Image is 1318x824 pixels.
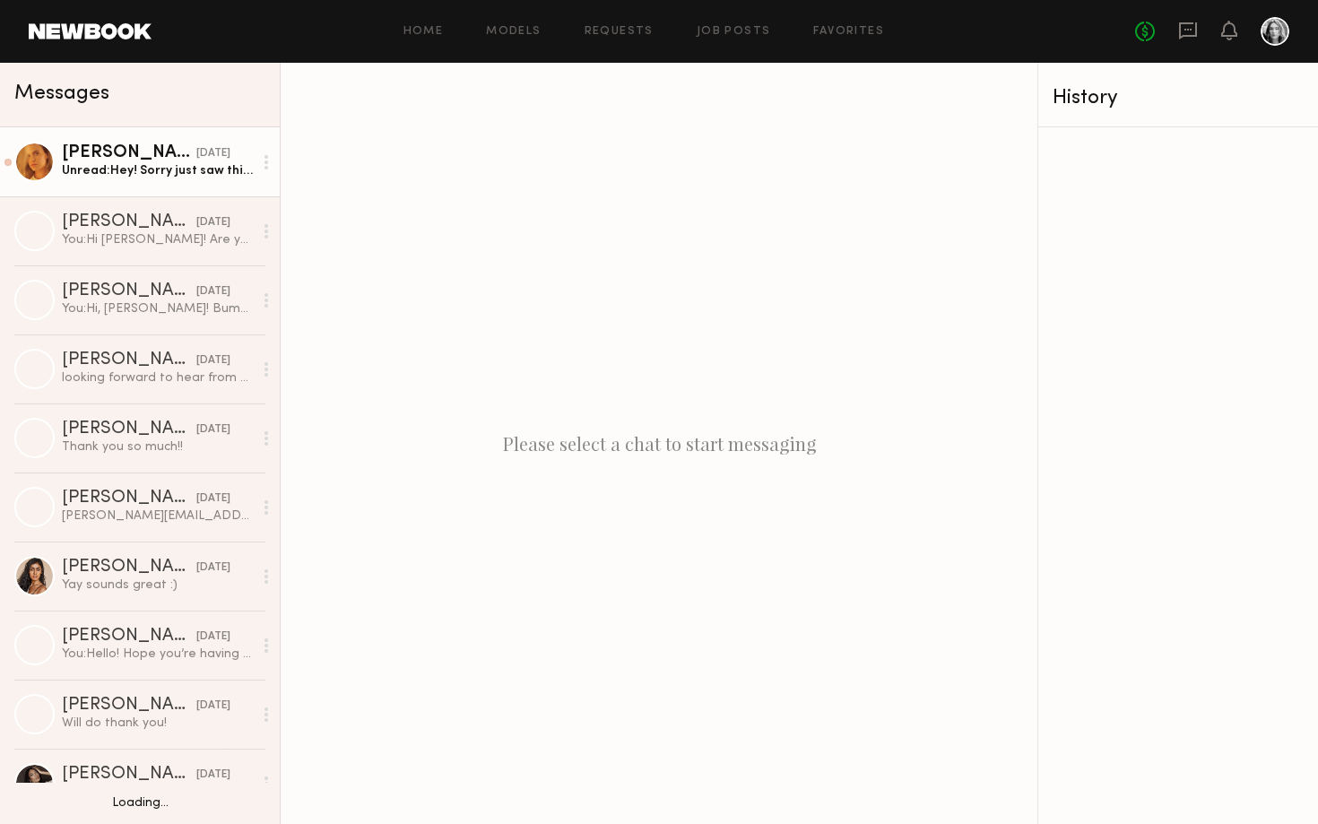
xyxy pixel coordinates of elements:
[62,715,253,732] div: Will do thank you!
[62,369,253,386] div: looking forward to hear from you soon:)
[62,559,196,577] div: [PERSON_NAME]
[62,646,253,663] div: You: Hello! Hope you’re having a great week 😊 MAC Cosmetics is having a shoot for their TikTok Sh...
[62,300,253,317] div: You: Hi, [PERSON_NAME]! Bumping this!
[62,351,196,369] div: [PERSON_NAME]
[403,26,444,38] a: Home
[62,421,196,438] div: [PERSON_NAME]
[62,213,196,231] div: [PERSON_NAME]
[196,698,230,715] div: [DATE]
[196,559,230,577] div: [DATE]
[62,490,196,507] div: [PERSON_NAME]
[62,507,253,525] div: [PERSON_NAME][EMAIL_ADDRESS][PERSON_NAME][DOMAIN_NAME]
[196,421,230,438] div: [DATE]
[62,282,196,300] div: [PERSON_NAME]
[62,577,253,594] div: Yay sounds great :)
[14,83,109,104] span: Messages
[196,352,230,369] div: [DATE]
[62,766,196,784] div: [PERSON_NAME]
[62,144,196,162] div: [PERSON_NAME]
[196,283,230,300] div: [DATE]
[196,490,230,507] div: [DATE]
[62,697,196,715] div: [PERSON_NAME]
[1053,88,1304,108] div: History
[813,26,884,38] a: Favorites
[196,629,230,646] div: [DATE]
[62,162,253,179] div: Unread: Hey! Sorry just saw this, both are @katsolko!
[697,26,771,38] a: Job Posts
[196,214,230,231] div: [DATE]
[62,438,253,455] div: Thank you so much!!
[486,26,541,38] a: Models
[196,767,230,784] div: [DATE]
[585,26,654,38] a: Requests
[196,145,230,162] div: [DATE]
[62,628,196,646] div: [PERSON_NAME]
[281,63,1037,824] div: Please select a chat to start messaging
[62,231,253,248] div: You: Hi [PERSON_NAME]! Are you by chance available [DATE][DATE]? Have a shoot for MAC Cosmetics' ...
